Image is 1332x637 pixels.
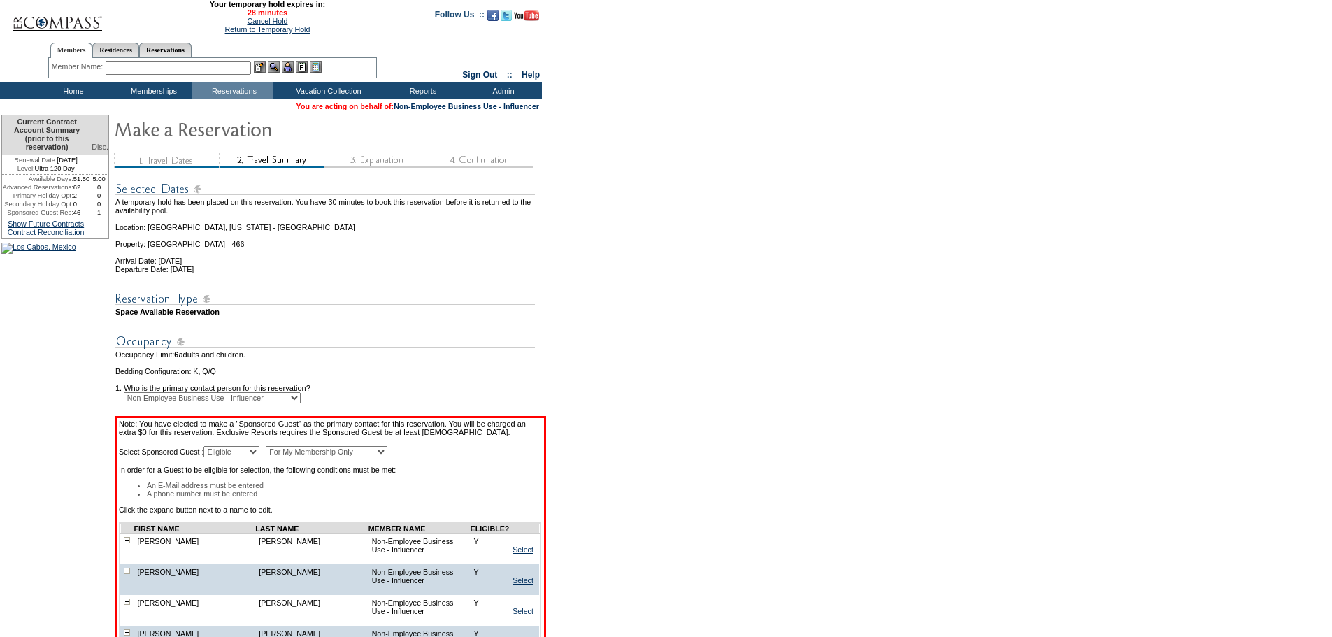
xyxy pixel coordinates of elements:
td: 0 [89,183,108,192]
td: [PERSON_NAME] [134,595,255,619]
td: [PERSON_NAME] [255,595,368,619]
td: Vacation Collection [273,82,381,99]
img: plus.gif [124,599,130,605]
td: [PERSON_NAME] [134,533,255,557]
a: Non-Employee Business Use - Influencer [394,102,539,110]
td: Primary Holiday Opt: [2,192,73,200]
img: step3_state1.gif [324,153,429,168]
td: Sponsored Guest Res: [2,208,73,217]
td: 46 [73,208,90,217]
a: Show Future Contracts [8,220,84,228]
td: 1. Who is the primary contact person for this reservation? [115,375,546,392]
td: Available Days: [2,175,73,183]
span: Disc. [92,143,108,151]
img: b_edit.gif [254,61,266,73]
td: [PERSON_NAME] [255,564,368,588]
img: Become our fan on Facebook [487,10,499,21]
img: Compass Home [12,3,103,31]
td: Departure Date: [DATE] [115,265,546,273]
img: step4_state1.gif [429,153,533,168]
img: Subscribe to our YouTube Channel [514,10,539,21]
td: Y [471,533,510,557]
a: Help [522,70,540,80]
td: LAST NAME [255,524,368,533]
li: An E-Mail address must be entered [147,481,541,489]
a: Select [513,545,533,554]
td: Space Available Reservation [115,308,546,316]
a: Residences [92,43,139,57]
img: plus.gif [124,537,130,543]
td: Reports [381,82,461,99]
img: subTtlOccupancy.gif [115,333,535,350]
td: Advanced Reservations: [2,183,73,192]
td: Y [471,595,510,619]
td: Home [31,82,112,99]
span: Renewal Date: [14,156,57,164]
a: Select [513,576,533,585]
img: step2_state2.gif [219,153,324,168]
td: Reservations [192,82,273,99]
td: Non-Employee Business Use - Influencer [368,533,471,557]
td: Occupancy Limit: adults and children. [115,350,546,359]
a: Cancel Hold [247,17,287,25]
a: Members [50,43,93,58]
a: Reservations [139,43,192,57]
img: step1_state3.gif [114,153,219,168]
td: 0 [73,200,90,208]
td: Non-Employee Business Use - Influencer [368,564,471,588]
td: Note: You have elected to make a "Sponsored Guest" as the primary contact for this reservation. Y... [119,420,543,445]
img: Reservations [296,61,308,73]
div: Member Name: [52,61,106,73]
td: [PERSON_NAME] [134,564,255,588]
td: A temporary hold has been placed on this reservation. You have 30 minutes to book this reservatio... [115,198,546,215]
td: Memberships [112,82,192,99]
a: Contract Reconciliation [8,228,85,236]
td: Current Contract Account Summary (prior to this reservation) [2,115,89,155]
td: 51.50 [73,175,90,183]
a: Subscribe to our YouTube Channel [514,14,539,22]
img: Follow us on Twitter [501,10,512,21]
img: subTtlSelectedDates.gif [115,180,535,198]
td: Admin [461,82,542,99]
td: 1 [89,208,108,217]
td: Y [471,564,510,588]
td: 5.00 [89,175,108,183]
a: Sign Out [462,70,497,80]
span: Level: [17,164,35,173]
span: 6 [174,350,178,359]
span: :: [507,70,513,80]
a: Select [513,607,533,615]
img: subTtlResType.gif [115,290,535,308]
img: Los Cabos, Mexico [1,243,76,254]
td: Non-Employee Business Use - Influencer [368,595,471,619]
span: You are acting on behalf of: [296,102,539,110]
a: Follow us on Twitter [501,14,512,22]
td: [DATE] [2,155,89,164]
img: Impersonate [282,61,294,73]
img: b_calculator.gif [310,61,322,73]
td: [PERSON_NAME] [255,533,368,557]
td: 62 [73,183,90,192]
td: Ultra 120 Day [2,164,89,175]
td: 0 [89,200,108,208]
li: A phone number must be entered [147,489,541,498]
img: View [268,61,280,73]
td: ELIGIBLE? [471,524,510,533]
td: Secondary Holiday Opt: [2,200,73,208]
td: 2 [73,192,90,200]
img: Make Reservation [114,115,394,143]
td: Property: [GEOGRAPHIC_DATA] - 466 [115,231,546,248]
td: 0 [89,192,108,200]
img: plus.gif [124,629,130,636]
a: Return to Temporary Hold [225,25,310,34]
img: plus.gif [124,568,130,574]
a: Become our fan on Facebook [487,14,499,22]
td: Arrival Date: [DATE] [115,248,546,265]
td: MEMBER NAME [368,524,471,533]
td: Bedding Configuration: K, Q/Q [115,367,546,375]
span: 28 minutes [110,8,424,17]
td: FIRST NAME [134,524,255,533]
td: Follow Us :: [435,8,485,25]
td: Location: [GEOGRAPHIC_DATA], [US_STATE] - [GEOGRAPHIC_DATA] [115,215,546,231]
